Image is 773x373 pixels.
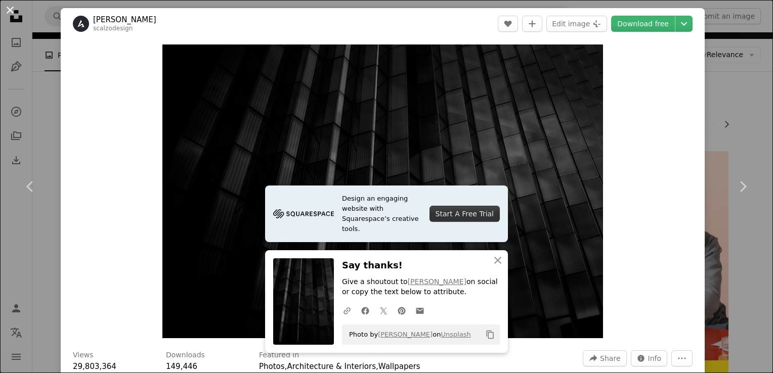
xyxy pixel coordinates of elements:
a: Photos [259,362,285,371]
button: Choose download size [675,16,693,32]
button: Like [498,16,518,32]
button: More Actions [671,350,693,366]
span: Design an engaging website with Squarespace’s creative tools. [342,194,421,234]
img: a black and white photo of a building [162,44,603,338]
button: Zoom in on this image [162,44,603,338]
h3: Say thanks! [342,258,500,273]
a: Download free [611,16,675,32]
a: Share on Pinterest [393,300,411,320]
button: Edit image [546,16,607,32]
span: Photo by on [344,327,471,343]
a: [PERSON_NAME] [408,277,466,286]
a: Share on Facebook [356,300,374,320]
a: Wallpapers [378,362,420,371]
a: Share on Twitter [374,300,393,320]
a: scalzodesign [93,25,133,32]
span: 149,446 [166,362,197,371]
span: Share [600,351,620,366]
a: Share over email [411,300,429,320]
a: Design an engaging website with Squarespace’s creative tools.Start A Free Trial [265,185,508,242]
h3: Featured in [259,350,299,360]
span: Info [648,351,662,366]
button: Add to Collection [522,16,542,32]
a: Next [712,138,773,235]
span: 29,803,364 [73,362,116,371]
span: , [285,362,287,371]
h3: Downloads [166,350,205,360]
a: Architecture & Interiors [287,362,376,371]
button: Share this image [583,350,626,366]
a: [PERSON_NAME] [93,15,156,25]
span: , [376,362,378,371]
img: Go to Samuel Scalzo's profile [73,16,89,32]
h3: Views [73,350,94,360]
a: [PERSON_NAME] [378,331,433,338]
div: Start A Free Trial [430,206,500,222]
img: file-1705255347840-230a6ab5bca9image [273,206,334,221]
p: Give a shoutout to on social or copy the text below to attribute. [342,277,500,297]
button: Stats about this image [631,350,668,366]
a: Unsplash [441,331,470,338]
button: Copy to clipboard [482,326,499,343]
